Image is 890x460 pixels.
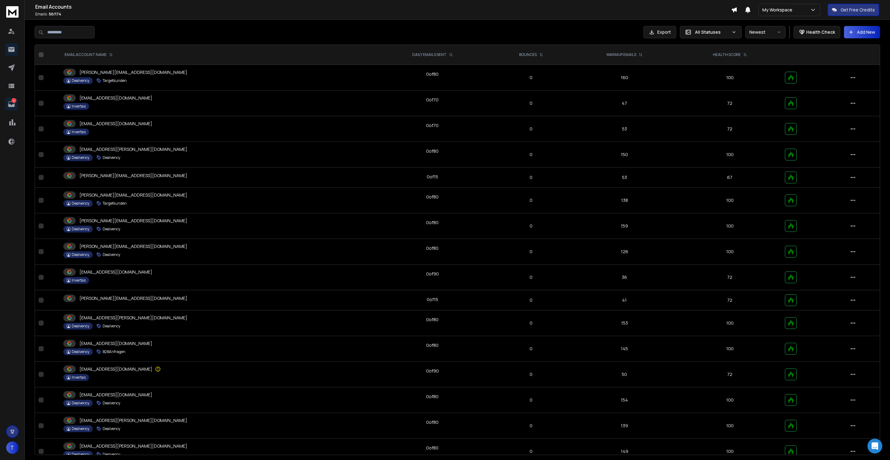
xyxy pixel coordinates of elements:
p: Dealvency [103,426,120,431]
p: DAILY EMAILS SENT [412,52,447,57]
p: 0 [495,320,567,326]
p: Dealvency [72,252,89,257]
td: 145 [570,336,678,362]
p: Dealvency [72,201,89,206]
div: 0 of 80 [426,445,439,451]
td: 154 [570,387,678,413]
p: [EMAIL_ADDRESS][DOMAIN_NAME] [79,121,152,127]
button: Health Check [794,26,840,38]
p: WARMUP EMAILS [606,52,636,57]
p: 0 [495,75,567,81]
div: 0 of 80 [426,419,439,425]
p: Targetkunden [103,201,127,206]
p: Dealvency [72,227,89,232]
p: Dealvency [103,227,120,232]
p: Dealvency [72,324,89,329]
p: 0 [495,100,567,106]
p: [EMAIL_ADDRESS][DOMAIN_NAME] [79,392,152,398]
div: 0 of 80 [426,71,439,77]
button: T [6,441,19,454]
div: 0 of 80 [426,245,439,251]
p: B2BAnfragen [103,349,125,354]
td: 47 [570,91,678,116]
div: EMAIL ACCOUNT NAME [65,52,113,57]
p: Health Check [806,29,835,35]
p: HEALTH SCORE [713,52,741,57]
p: [EMAIL_ADDRESS][PERSON_NAME][DOMAIN_NAME] [79,443,187,449]
p: 0 [495,197,567,203]
p: 0 [495,174,567,181]
td: 138 [570,188,678,213]
td: 126 [570,239,678,265]
p: [PERSON_NAME][EMAIL_ADDRESS][DOMAIN_NAME] [79,192,187,198]
td: 139 [570,413,678,439]
p: [EMAIL_ADDRESS][DOMAIN_NAME] [79,95,152,101]
td: 100 [678,65,781,91]
button: Newest [745,26,786,38]
p: Dealvency [103,452,120,457]
td: 72 [678,362,781,387]
td: 100 [678,336,781,362]
td: 72 [678,91,781,116]
p: [PERSON_NAME][EMAIL_ADDRESS][DOMAIN_NAME] [79,243,187,249]
h1: Email Accounts [35,3,731,11]
td: 100 [678,387,781,413]
p: Dealvency [72,401,89,406]
div: Open Intercom Messenger [867,439,882,454]
p: 0 [495,397,567,403]
td: 150 [570,142,678,168]
p: Get Free Credits [841,7,875,13]
div: 0 of 80 [426,394,439,400]
p: 0 [495,346,567,352]
td: 159 [570,213,678,239]
p: Dealvency [103,252,120,257]
button: Add New [844,26,880,38]
div: 0 of 15 [427,296,438,303]
td: 100 [678,213,781,239]
p: All Statuses [695,29,729,35]
p: Dealvency [103,155,120,160]
p: [EMAIL_ADDRESS][PERSON_NAME][DOMAIN_NAME] [79,315,187,321]
div: 0 of 70 [426,97,439,103]
td: 72 [678,116,781,142]
td: 72 [678,265,781,290]
p: [PERSON_NAME][EMAIL_ADDRESS][DOMAIN_NAME] [79,69,187,75]
p: 0 [495,371,567,377]
p: Targetkunden [103,78,127,83]
p: [EMAIL_ADDRESS][DOMAIN_NAME] [79,340,152,347]
td: 67 [678,168,781,188]
td: 72 [678,290,781,310]
td: 41 [570,290,678,310]
p: My Workspace [762,7,795,13]
p: 0 [495,223,567,229]
p: Emails : [35,12,731,17]
p: 0 [495,297,567,303]
img: logo [6,6,19,18]
div: 0 of 90 [426,368,439,374]
td: 53 [570,168,678,188]
p: Dealvency [72,349,89,354]
div: 0 of 80 [426,219,439,226]
span: 50 / 174 [49,11,61,17]
div: 0 of 80 [426,148,439,154]
button: Get Free Credits [828,4,879,16]
p: Invertas [72,104,86,109]
p: Dealvency [103,401,120,406]
td: 160 [570,65,678,91]
td: 50 [570,362,678,387]
div: 0 of 80 [426,342,439,348]
p: Invertas [72,278,86,283]
p: Dealvency [72,155,89,160]
div: 0 of 80 [426,194,439,200]
p: Dealvency [72,452,89,457]
p: [PERSON_NAME][EMAIL_ADDRESS][DOMAIN_NAME] [79,218,187,224]
td: 100 [678,188,781,213]
p: [PERSON_NAME][EMAIL_ADDRESS][DOMAIN_NAME] [79,172,187,179]
div: 0 of 15 [427,174,438,180]
p: BOUNCES [519,52,537,57]
p: [EMAIL_ADDRESS][PERSON_NAME][DOMAIN_NAME] [79,146,187,152]
p: Dealvency [72,426,89,431]
td: 100 [678,142,781,168]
